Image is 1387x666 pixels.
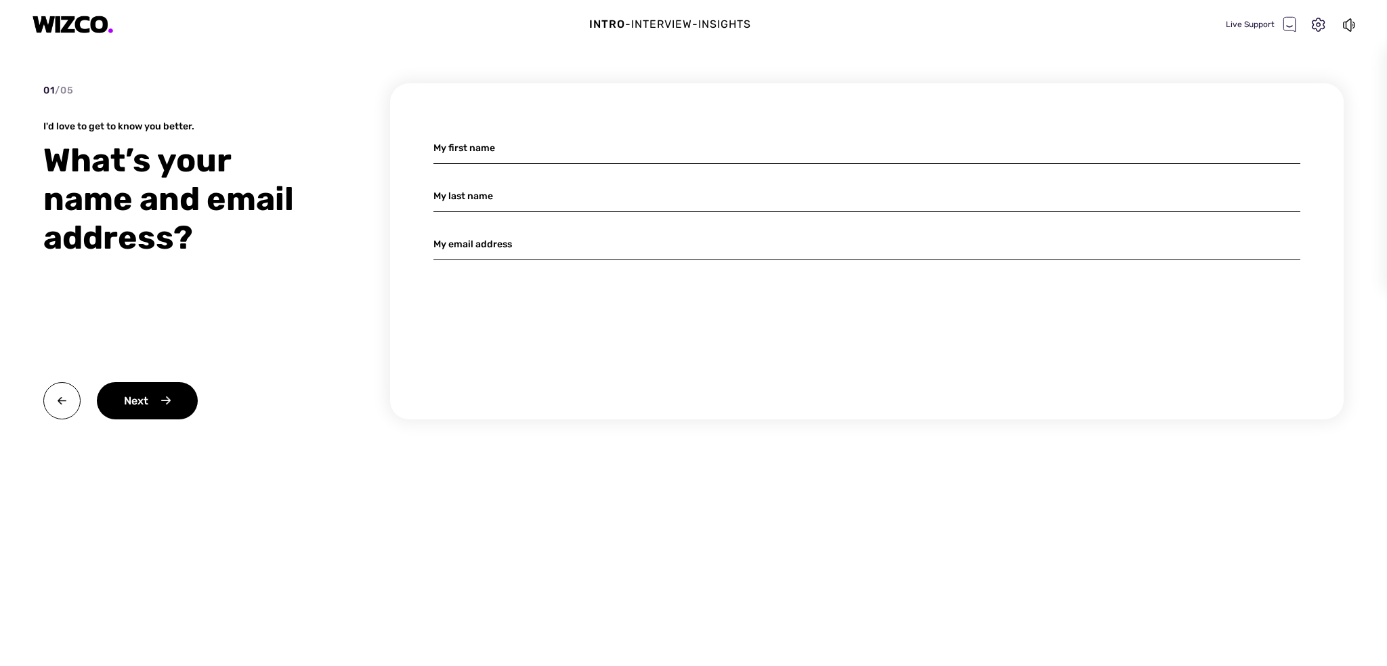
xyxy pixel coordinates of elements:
[1226,16,1296,33] div: Live Support
[43,83,74,98] div: 01
[43,141,328,257] div: What’s your name and email address?
[631,16,692,33] div: Interview
[97,382,198,419] div: Next
[43,382,81,419] img: back
[589,16,625,33] div: Intro
[43,120,328,133] div: I'd love to get to know you better.
[698,16,751,33] div: Insights
[33,16,114,34] img: logo
[625,16,631,33] div: -
[692,16,698,33] div: -
[55,85,74,96] span: / 05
